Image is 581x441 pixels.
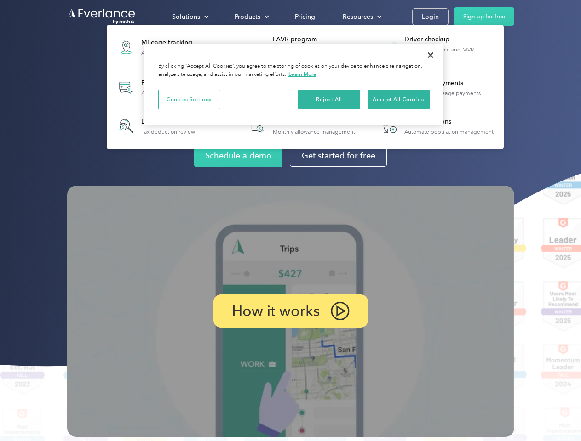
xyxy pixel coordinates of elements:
a: Mileage trackingAutomatic mileage logs [111,30,206,64]
div: By clicking “Accept All Cookies”, you agree to the storing of cookies on your device to enhance s... [158,62,430,79]
div: HR Integrations [404,117,494,126]
div: Solutions [163,9,216,25]
div: Resources [343,11,373,23]
button: Accept All Cookies [368,90,430,109]
div: Automate population management [404,129,494,135]
a: Driver checkupLicense, insurance and MVR verification [374,30,499,64]
button: Reject All [298,90,360,109]
a: More information about your privacy, opens in a new tab [288,71,316,77]
a: Login [412,8,449,25]
div: Products [225,9,276,25]
div: Automatic transaction logs [141,90,207,96]
div: Driver checkup [404,35,499,44]
a: Deduction finderTax deduction review [111,111,200,141]
div: Automatic mileage logs [141,50,201,56]
div: Resources [334,9,389,25]
a: HR IntegrationsAutomate population management [374,111,498,141]
nav: Products [107,25,504,149]
a: Pricing [286,9,324,25]
div: Expense tracking [141,79,207,88]
input: Submit [68,55,114,74]
a: Expense trackingAutomatic transaction logs [111,71,212,104]
div: Cookie banner [144,44,443,125]
a: Schedule a demo [194,144,282,167]
button: Close [420,45,441,65]
a: Get started for free [290,145,387,167]
a: Go to homepage [67,8,136,25]
button: Cookies Settings [158,90,220,109]
div: Deduction finder [141,117,195,126]
div: Login [422,11,439,23]
p: How it works [232,305,320,317]
div: License, insurance and MVR verification [404,46,499,59]
div: Privacy [144,44,443,125]
div: FAVR program [273,35,367,44]
div: Pricing [295,11,315,23]
div: Solutions [172,11,200,23]
a: FAVR programFixed & Variable Rate reimbursement design & management [243,30,368,64]
div: Monthly allowance management [273,129,355,135]
a: Sign up for free [454,7,514,26]
div: Products [235,11,260,23]
div: Tax deduction review [141,129,195,135]
a: Accountable planMonthly allowance management [243,111,360,141]
div: Mileage tracking [141,38,201,47]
